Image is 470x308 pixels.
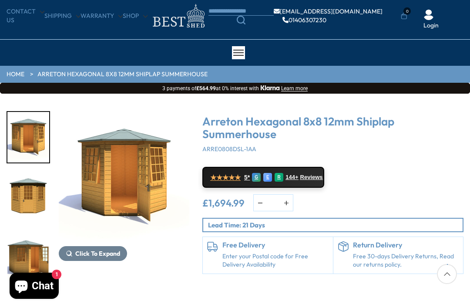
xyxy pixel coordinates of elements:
img: Arretonstd8x8000OPEN_200x200.jpg [7,112,49,162]
div: 3 / 9 [7,233,50,285]
div: G [252,173,261,182]
ins: £1,694.99 [202,198,245,208]
img: Arreton Hexagonal 8x8 12mm Shiplap Summerhouse [59,111,189,242]
a: Enter your Postal code for Free Delivery Availability [222,252,329,269]
span: 0 [403,7,411,15]
span: ARRE0808DSL-1AA [202,145,256,153]
span: 144+ [285,174,298,181]
img: User Icon [423,10,434,20]
a: Shipping [44,12,81,20]
span: Reviews [300,174,323,181]
p: Free 30-days Delivery Returns, Read our returns policy. [353,252,459,269]
a: Warranty [81,12,123,20]
div: R [275,173,283,182]
a: CONTACT US [7,7,44,24]
a: 0 [401,12,407,20]
span: Click To Expand [75,250,120,257]
a: [EMAIL_ADDRESS][DOMAIN_NAME] [274,8,383,14]
div: 1 / 9 [7,111,50,163]
a: HOME [7,70,24,79]
img: logo [148,2,208,30]
a: Shop [123,12,148,20]
a: Login [423,21,439,30]
inbox-online-store-chat: Shopify online store chat [7,273,61,301]
a: Search [208,16,274,24]
h6: Free Delivery [222,241,329,249]
h6: Return Delivery [353,241,459,249]
div: 2 / 9 [7,172,50,224]
p: Lead Time: 21 Days [208,220,463,230]
h3: Arreton Hexagonal 8x8 12mm Shiplap Summerhouse [202,115,463,140]
img: Arretonstd8x8000_200x200.jpg [7,173,49,223]
img: Arretonstd8x8030open_200x200.jpg [7,234,49,284]
div: E [263,173,272,182]
button: Click To Expand [59,246,127,261]
a: Arreton Hexagonal 8x8 12mm Shiplap Summerhouse [37,70,208,79]
a: 01406307230 [282,17,326,23]
div: 1 / 9 [59,111,189,285]
a: ★★★★★ 5* G E R 144+ Reviews [202,167,324,188]
span: ★★★★★ [210,173,241,182]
